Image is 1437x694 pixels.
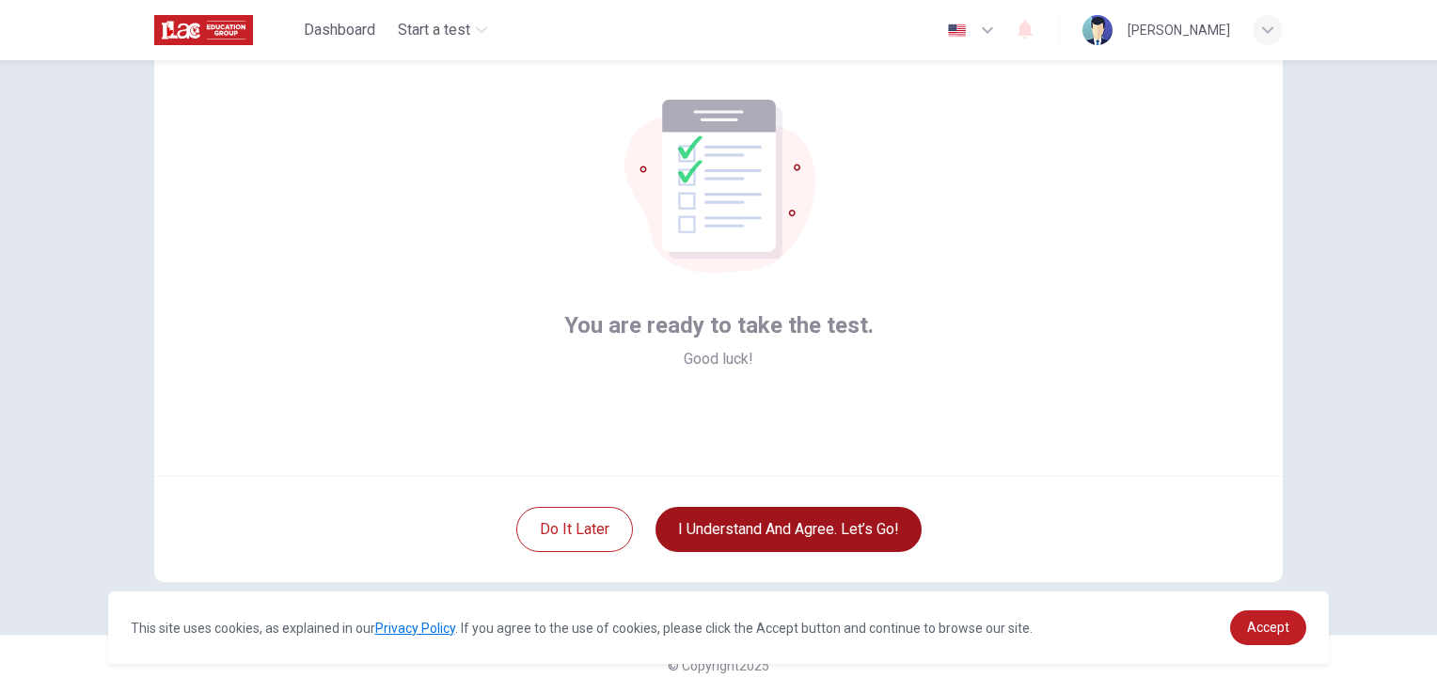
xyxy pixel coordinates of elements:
a: ILAC logo [154,11,296,49]
div: cookieconsent [108,591,1330,664]
span: © Copyright 2025 [668,658,769,673]
img: en [945,24,969,38]
span: Dashboard [304,19,375,41]
button: I understand and agree. Let’s go! [655,507,922,552]
button: Dashboard [296,13,383,47]
span: Accept [1247,620,1289,635]
a: Privacy Policy [375,621,455,636]
a: dismiss cookie message [1230,610,1306,645]
span: Good luck! [684,348,753,371]
span: This site uses cookies, as explained in our . If you agree to the use of cookies, please click th... [131,621,1033,636]
span: You are ready to take the test. [564,310,874,340]
img: ILAC logo [154,11,253,49]
div: [PERSON_NAME] [1128,19,1230,41]
span: Start a test [398,19,470,41]
img: Profile picture [1082,15,1113,45]
button: Do it later [516,507,633,552]
button: Start a test [390,13,495,47]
